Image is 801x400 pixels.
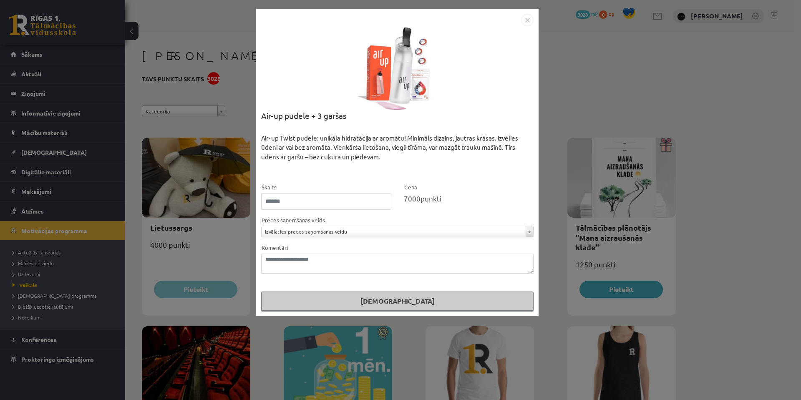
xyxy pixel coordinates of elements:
[261,133,534,183] div: Air-up Twist pudele: unikāla hidratācija ar aromātu! Minimāls dizains, jautras krāsas. Izvēlies ū...
[521,14,534,26] img: motivation-modal-close-c4c6120e38224f4335eb81b515c8231475e344d61debffcd306e703161bf1fac.png
[404,194,421,203] span: 7000
[261,183,277,191] label: Skaits
[265,226,522,237] span: Izvēlaties preces saņemšanas veidu
[261,216,325,224] label: Preces saņemšanas veids
[404,193,534,204] div: punkti
[404,183,417,191] label: Cena
[262,226,533,237] a: Izvēlaties preces saņemšanas veidu
[261,110,534,133] div: Air-up pudele + 3 garšas
[261,292,534,311] button: [DEMOGRAPHIC_DATA]
[521,15,534,23] a: Close
[261,244,288,252] label: Komentāri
